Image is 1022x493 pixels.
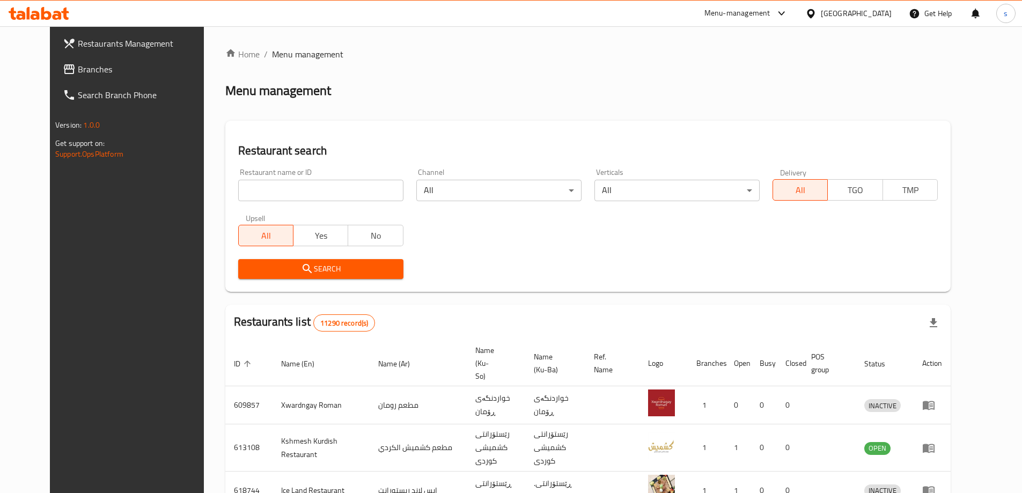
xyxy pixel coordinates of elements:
[1004,8,1008,19] span: s
[238,225,293,246] button: All
[238,143,938,159] h2: Restaurant search
[225,48,260,61] a: Home
[827,179,883,201] button: TGO
[225,48,951,61] nav: breadcrumb
[777,424,803,472] td: 0
[751,341,777,386] th: Busy
[55,147,123,161] a: Support.OpsPlatform
[370,424,467,472] td: مطعم كشميش الكردي
[475,344,512,382] span: Name (Ku-So)
[639,341,688,386] th: Logo
[914,341,951,386] th: Action
[416,180,582,201] div: All
[243,228,289,244] span: All
[777,341,803,386] th: Closed
[378,357,424,370] span: Name (Ar)
[272,48,343,61] span: Menu management
[348,225,403,246] button: No
[864,399,901,412] div: INACTIVE
[922,442,942,454] div: Menu
[313,314,375,332] div: Total records count
[352,228,399,244] span: No
[725,386,751,424] td: 0
[293,225,348,246] button: Yes
[688,386,725,424] td: 1
[751,424,777,472] td: 0
[54,56,220,82] a: Branches
[773,179,828,201] button: All
[725,341,751,386] th: Open
[594,350,627,376] span: Ref. Name
[83,118,100,132] span: 1.0.0
[238,180,403,201] input: Search for restaurant name or ID..
[811,350,843,376] span: POS group
[688,341,725,386] th: Branches
[55,136,105,150] span: Get support on:
[648,432,675,459] img: Kshmesh Kurdish Restaurant
[864,442,891,454] span: OPEN
[832,182,878,198] span: TGO
[78,37,212,50] span: Restaurants Management
[54,31,220,56] a: Restaurants Management
[314,318,374,328] span: 11290 record(s)
[525,424,585,472] td: رێستۆرانتی کشمیشى كوردى
[864,357,899,370] span: Status
[525,386,585,424] td: خواردنگەی ڕۆمان
[264,48,268,61] li: /
[821,8,892,19] div: [GEOGRAPHIC_DATA]
[78,89,212,101] span: Search Branch Phone
[594,180,760,201] div: All
[777,182,824,198] span: All
[298,228,344,244] span: Yes
[534,350,572,376] span: Name (Ku-Ba)
[225,424,273,472] td: 613108
[370,386,467,424] td: مطعم رومان
[864,442,891,455] div: OPEN
[467,424,525,472] td: رێستۆرانتی کشمیشى كوردى
[648,389,675,416] img: Xwardngay Roman
[225,386,273,424] td: 609857
[780,168,807,176] label: Delivery
[887,182,933,198] span: TMP
[883,179,938,201] button: TMP
[225,82,331,99] h2: Menu management
[273,424,370,472] td: Kshmesh Kurdish Restaurant
[55,118,82,132] span: Version:
[688,424,725,472] td: 1
[704,7,770,20] div: Menu-management
[921,310,946,336] div: Export file
[246,214,266,222] label: Upsell
[922,399,942,411] div: Menu
[238,259,403,279] button: Search
[751,386,777,424] td: 0
[234,314,376,332] h2: Restaurants list
[725,424,751,472] td: 1
[777,386,803,424] td: 0
[247,262,395,276] span: Search
[78,63,212,76] span: Branches
[273,386,370,424] td: Xwardngay Roman
[54,82,220,108] a: Search Branch Phone
[467,386,525,424] td: خواردنگەی ڕۆمان
[281,357,328,370] span: Name (En)
[234,357,254,370] span: ID
[864,400,901,412] span: INACTIVE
